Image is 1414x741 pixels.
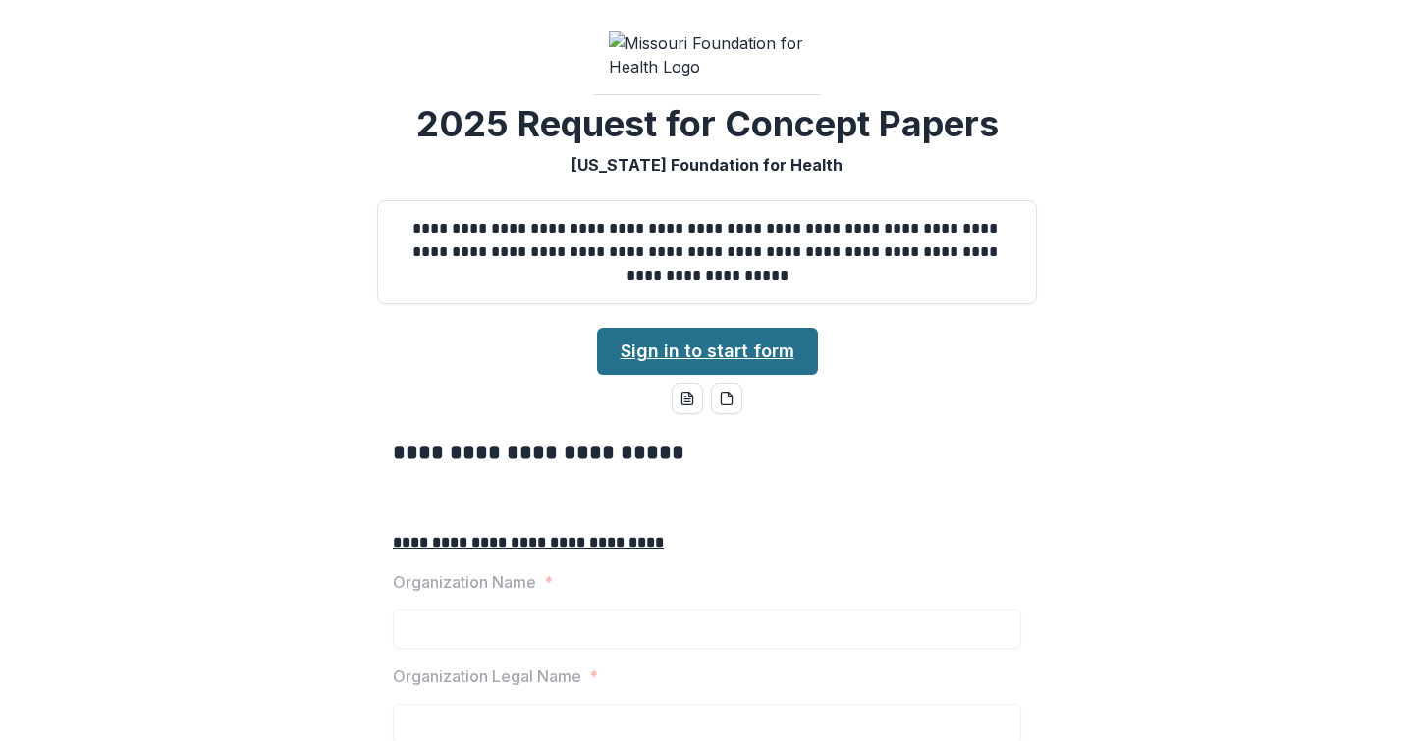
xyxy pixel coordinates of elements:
[672,383,703,414] button: word-download
[597,328,818,375] a: Sign in to start form
[393,570,536,594] p: Organization Name
[609,31,805,79] img: Missouri Foundation for Health Logo
[393,664,581,688] p: Organization Legal Name
[416,103,999,145] h2: 2025 Request for Concept Papers
[571,153,843,177] p: [US_STATE] Foundation for Health
[711,383,742,414] button: pdf-download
